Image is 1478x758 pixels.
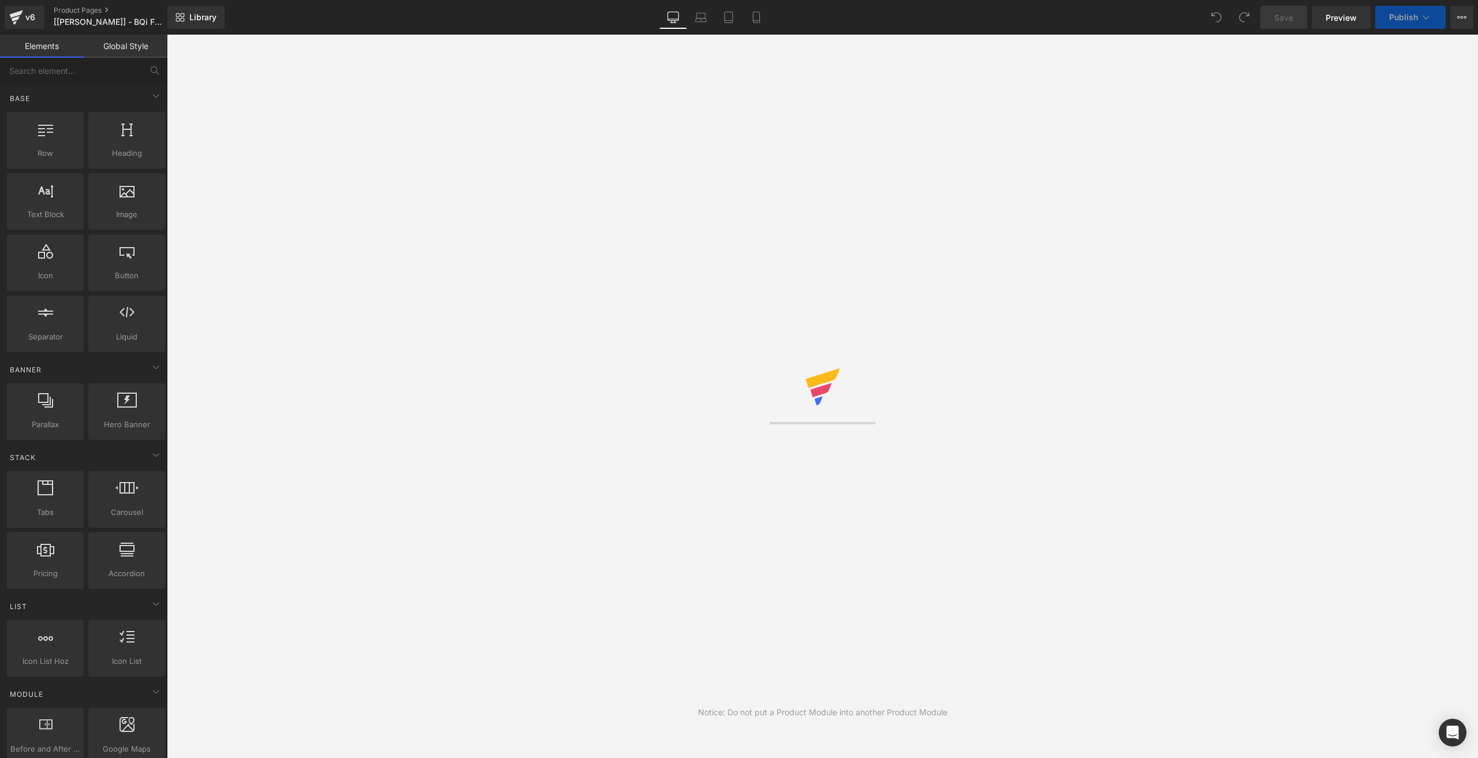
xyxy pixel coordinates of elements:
[10,419,80,431] span: Parallax
[1375,6,1446,29] button: Publish
[92,567,162,580] span: Accordion
[92,506,162,518] span: Carousel
[9,689,44,700] span: Module
[10,270,80,282] span: Icon
[92,147,162,159] span: Heading
[698,706,947,719] div: Notice: Do not put a Product Module into another Product Module
[10,506,80,518] span: Tabs
[92,331,162,343] span: Liquid
[1326,12,1357,24] span: Preview
[742,6,770,29] a: Mobile
[54,17,165,27] span: [[PERSON_NAME]] - BQi Fat Tire 300 Step-over BK
[84,35,167,58] a: Global Style
[54,6,186,15] a: Product Pages
[1450,6,1473,29] button: More
[1233,6,1256,29] button: Redo
[1439,719,1466,746] div: Open Intercom Messenger
[92,208,162,221] span: Image
[687,6,715,29] a: Laptop
[10,743,80,755] span: Before and After Images
[9,364,43,375] span: Banner
[1274,12,1293,24] span: Save
[10,331,80,343] span: Separator
[10,147,80,159] span: Row
[92,270,162,282] span: Button
[659,6,687,29] a: Desktop
[10,567,80,580] span: Pricing
[92,655,162,667] span: Icon List
[10,655,80,667] span: Icon List Hoz
[167,6,225,29] a: New Library
[92,419,162,431] span: Hero Banner
[189,12,217,23] span: Library
[92,743,162,755] span: Google Maps
[9,452,37,463] span: Stack
[5,6,44,29] a: v6
[9,601,28,612] span: List
[9,93,31,104] span: Base
[1205,6,1228,29] button: Undo
[1389,13,1418,22] span: Publish
[10,208,80,221] span: Text Block
[715,6,742,29] a: Tablet
[23,10,38,25] div: v6
[1312,6,1371,29] a: Preview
